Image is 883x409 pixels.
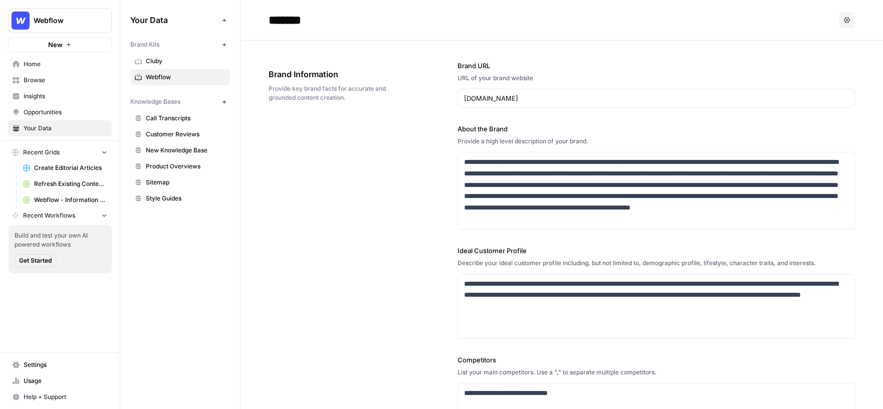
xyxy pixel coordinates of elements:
[24,60,107,69] span: Home
[12,12,30,30] img: Webflow Logo
[23,148,60,157] span: Recent Grids
[8,37,112,52] button: New
[34,179,107,188] span: Refresh Existing Content - Dakota - Demo
[130,53,230,69] a: Cluby
[19,256,52,265] span: Get Started
[458,355,855,365] label: Competitors
[8,357,112,373] a: Settings
[8,104,112,120] a: Opportunities
[34,163,107,172] span: Create Editorial Articles
[34,195,107,204] span: Webflow - Information Article -[PERSON_NAME] (Demo)
[146,57,226,66] span: Cluby
[19,192,112,208] a: Webflow - Information Article -[PERSON_NAME] (Demo)
[458,246,855,256] label: Ideal Customer Profile
[130,69,230,85] a: Webflow
[24,92,107,101] span: Insights
[269,68,401,80] span: Brand Information
[8,8,112,33] button: Workspace: Webflow
[24,76,107,85] span: Browse
[24,392,107,401] span: Help + Support
[8,145,112,160] button: Recent Grids
[146,162,226,171] span: Product Overviews
[458,368,855,377] div: List your main competitors. Use a "," to separate multiple competitors.
[130,126,230,142] a: Customer Reviews
[146,194,226,203] span: Style Guides
[458,74,855,83] div: URL of your brand website
[130,97,180,106] span: Knowledge Bases
[130,190,230,207] a: Style Guides
[130,14,218,26] span: Your Data
[8,389,112,405] button: Help + Support
[15,254,56,267] button: Get Started
[146,73,226,82] span: Webflow
[8,56,112,72] a: Home
[23,211,75,220] span: Recent Workflows
[146,114,226,123] span: Call Transcripts
[34,16,94,26] span: Webflow
[8,88,112,104] a: Insights
[146,146,226,155] span: New Knowledge Base
[130,158,230,174] a: Product Overviews
[8,208,112,223] button: Recent Workflows
[8,373,112,389] a: Usage
[130,40,159,49] span: Brand Kits
[130,174,230,190] a: Sitemap
[15,231,106,249] span: Build and test your own AI powered workflows
[146,178,226,187] span: Sitemap
[48,40,63,50] span: New
[8,72,112,88] a: Browse
[458,259,855,268] div: Describe your ideal customer profile including, but not limited to, demographic profile, lifestyl...
[19,160,112,176] a: Create Editorial Articles
[146,130,226,139] span: Customer Reviews
[24,376,107,385] span: Usage
[458,61,855,71] label: Brand URL
[24,108,107,117] span: Opportunities
[8,120,112,136] a: Your Data
[24,360,107,369] span: Settings
[130,110,230,126] a: Call Transcripts
[19,176,112,192] a: Refresh Existing Content - Dakota - Demo
[464,93,849,103] input: www.sundaysoccer.com
[458,124,855,134] label: About the Brand
[130,142,230,158] a: New Knowledge Base
[24,124,107,133] span: Your Data
[458,137,855,146] div: Provide a high level description of your brand.
[269,84,401,102] span: Provide key brand facts for accurate and grounded content creation.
